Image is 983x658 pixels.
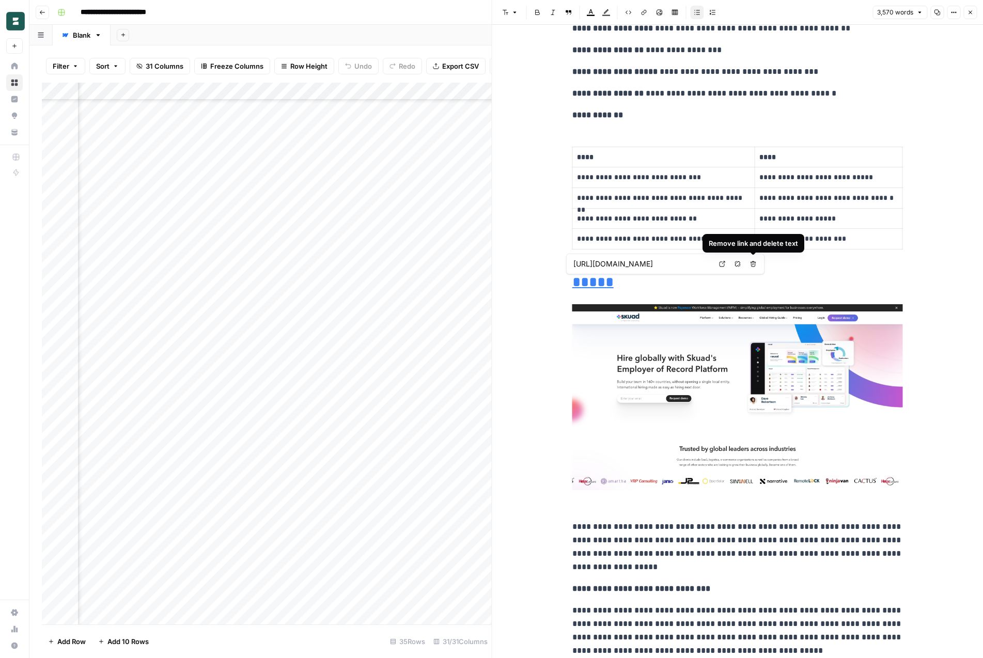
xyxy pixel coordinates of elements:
[6,107,23,124] a: Opportunities
[46,58,85,74] button: Filter
[354,61,372,71] span: Undo
[6,91,23,107] a: Insights
[92,633,155,650] button: Add 10 Rows
[6,12,25,30] img: Borderless Logo
[194,58,270,74] button: Freeze Columns
[6,124,23,140] a: Your Data
[290,61,327,71] span: Row Height
[442,61,479,71] span: Export CSV
[6,74,23,91] a: Browse
[53,61,69,71] span: Filter
[107,636,149,647] span: Add 10 Rows
[210,61,263,71] span: Freeze Columns
[53,25,111,45] a: Blank
[57,636,86,647] span: Add Row
[6,58,23,74] a: Home
[6,8,23,34] button: Workspace: Borderless
[274,58,334,74] button: Row Height
[399,61,415,71] span: Redo
[96,61,110,71] span: Sort
[872,6,927,19] button: 3,570 words
[383,58,422,74] button: Redo
[89,58,126,74] button: Sort
[386,633,429,650] div: 35 Rows
[429,633,492,650] div: 31/31 Columns
[6,621,23,637] a: Usage
[130,58,190,74] button: 31 Columns
[73,30,90,40] div: Blank
[426,58,486,74] button: Export CSV
[877,8,913,17] span: 3,570 words
[6,604,23,621] a: Settings
[338,58,379,74] button: Undo
[6,637,23,654] button: Help + Support
[146,61,183,71] span: 31 Columns
[42,633,92,650] button: Add Row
